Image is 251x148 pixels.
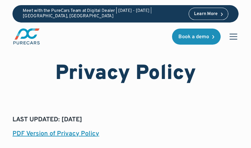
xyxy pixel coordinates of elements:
a: main [12,28,41,45]
p: Meet with the PureCars Team at Digital Dealer | [DATE] - [DATE] | [GEOGRAPHIC_DATA], [GEOGRAPHIC_... [23,8,184,19]
strong: LAST UPDATED: [DATE] [12,116,82,124]
div: Book a demo [178,34,209,39]
a: Book a demo [172,29,221,45]
h1: Privacy Policy [55,62,196,86]
img: purecars logo [12,28,41,45]
a: Learn More [189,8,228,20]
div: menu [226,29,239,44]
h6: LAST UPDATED: [DATE] [12,102,239,110]
div: Learn More [194,12,218,16]
a: PDF Version of Privacy Policy [12,130,99,138]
